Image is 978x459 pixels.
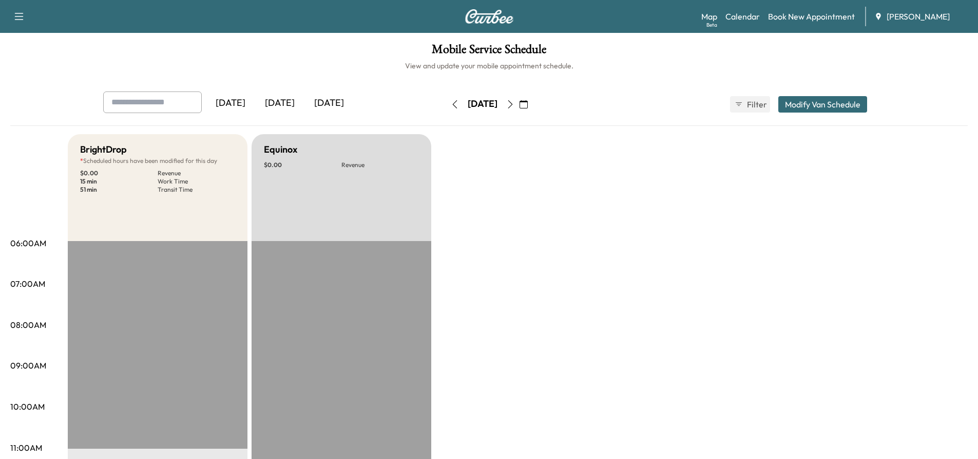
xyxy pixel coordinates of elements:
[80,142,127,157] h5: BrightDrop
[10,278,45,290] p: 07:00AM
[778,96,867,113] button: Modify Van Schedule
[768,10,855,23] a: Book New Appointment
[341,161,419,169] p: Revenue
[701,10,717,23] a: MapBeta
[158,177,235,186] p: Work Time
[80,169,158,177] p: $ 0.00
[10,400,45,413] p: 10:00AM
[10,442,42,454] p: 11:00AM
[10,319,46,331] p: 08:00AM
[80,157,235,165] p: Scheduled hours have been modified for this day
[80,177,158,186] p: 15 min
[255,91,304,115] div: [DATE]
[730,96,770,113] button: Filter
[468,98,497,111] div: [DATE]
[747,98,765,111] span: Filter
[80,186,158,194] p: 51 min
[264,142,297,157] h5: Equinox
[887,10,950,23] span: [PERSON_NAME]
[10,43,968,61] h1: Mobile Service Schedule
[706,21,717,29] div: Beta
[10,359,46,372] p: 09:00AM
[465,9,514,24] img: Curbee Logo
[10,61,968,71] h6: View and update your mobile appointment schedule.
[304,91,354,115] div: [DATE]
[725,10,760,23] a: Calendar
[264,161,341,169] p: $ 0.00
[10,237,46,249] p: 06:00AM
[206,91,255,115] div: [DATE]
[158,186,235,194] p: Transit Time
[158,169,235,177] p: Revenue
